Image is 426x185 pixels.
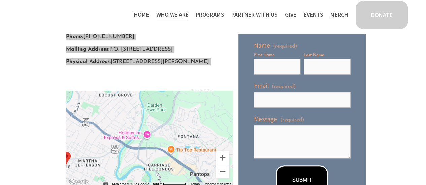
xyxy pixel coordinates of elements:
[303,9,323,20] a: Events
[66,59,209,64] span: [STREET_ADDRESS][PERSON_NAME]
[304,52,351,59] div: Last Name
[156,10,188,20] span: Who We Are
[216,151,229,165] button: Zoom in
[254,81,268,90] span: Email
[273,44,297,49] span: (required)
[254,41,270,50] span: Name
[134,9,149,20] a: Home
[254,114,277,124] span: Message
[231,9,277,20] a: folder dropdown
[254,52,300,59] div: First Name
[330,9,348,20] a: Merch
[66,34,134,39] span: ‪[PHONE_NUMBER]‬
[66,47,109,52] strong: Mailing Address:
[285,9,296,20] a: Give
[66,59,111,64] strong: Physical Address:
[62,152,71,164] div: RHI Headquarters 911 East Jefferson Street Charlottesville, VA, 22902, United States
[196,10,224,20] span: Programs
[292,176,312,183] span: SUBMIT
[66,34,83,39] strong: Phone:
[66,47,173,52] span: P.O. [STREET_ADDRESS]
[272,83,296,90] span: (required)
[196,9,224,20] a: folder dropdown
[156,9,188,20] a: folder dropdown
[216,165,229,178] button: Zoom out
[280,116,304,124] span: (required)
[231,10,277,20] span: Partner With Us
